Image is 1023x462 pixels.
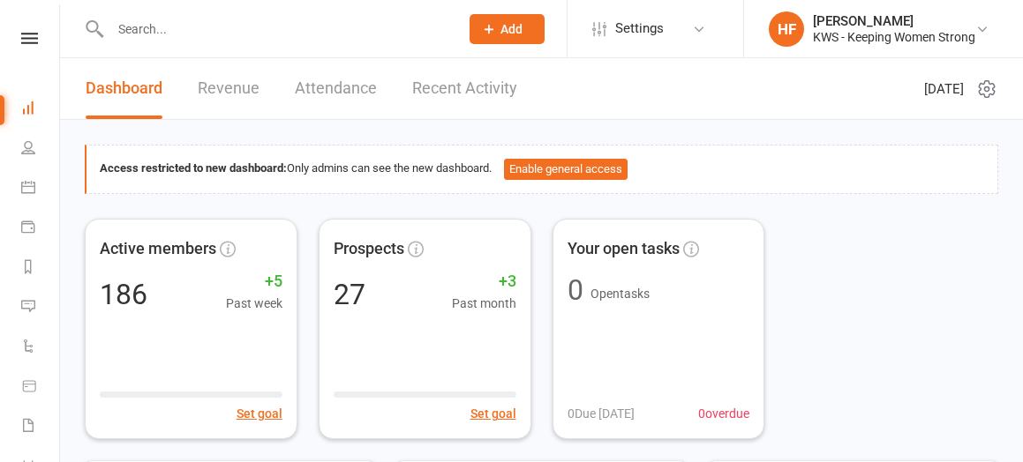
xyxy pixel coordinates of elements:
div: 0 [568,276,583,304]
div: KWS - Keeping Women Strong [813,29,975,45]
a: Dashboard [21,90,61,130]
span: Active members [100,236,216,262]
a: Attendance [295,58,377,119]
button: Add [470,14,545,44]
button: Set goal [237,404,282,423]
span: Past week [226,294,282,313]
div: 27 [334,280,365,309]
a: Product Sales [21,368,61,407]
input: Search... [105,17,447,41]
a: Calendar [21,169,61,209]
div: [PERSON_NAME] [813,13,975,29]
div: HF [769,11,804,47]
a: Recent Activity [412,58,517,119]
a: People [21,130,61,169]
span: Add [500,22,523,36]
a: Dashboard [86,58,162,119]
button: Enable general access [504,159,628,180]
span: Open tasks [590,287,650,301]
a: Reports [21,249,61,288]
span: Prospects [334,236,404,262]
div: Only admins can see the new dashboard. [100,159,984,180]
span: [DATE] [924,78,964,100]
a: Revenue [198,58,260,119]
span: +5 [226,269,282,294]
span: 0 overdue [698,404,749,423]
span: 0 Due [DATE] [568,404,635,423]
span: +3 [452,269,516,294]
span: Settings [615,9,664,48]
button: Set goal [470,404,516,423]
a: Payments [21,209,61,249]
span: Past month [452,294,516,313]
strong: Access restricted to new dashboard: [100,161,287,175]
span: Your open tasks [568,236,680,262]
div: 186 [100,280,147,309]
